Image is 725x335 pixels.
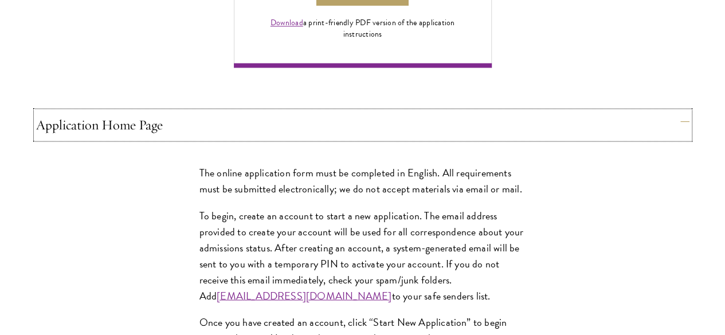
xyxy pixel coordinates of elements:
[271,17,303,29] a: Download
[199,165,526,197] p: The online application form must be completed in English. All requirements must be submitted elec...
[36,111,689,139] button: Application Home Page
[199,207,526,304] p: To begin, create an account to start a new application. The email address provided to create your...
[217,287,391,303] a: [EMAIL_ADDRESS][DOMAIN_NAME]
[257,17,468,40] div: a print-friendly PDF version of the application instructions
